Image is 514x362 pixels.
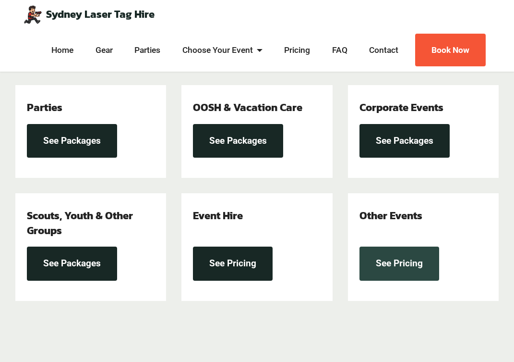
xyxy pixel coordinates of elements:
[359,100,443,115] strong: Corporate Events
[132,44,163,56] a: Parties
[46,9,155,20] a: Sydney Laser Tag Hire
[93,44,115,56] a: Gear
[359,247,439,281] a: See Pricing
[359,208,422,224] strong: Other Events
[193,247,273,281] a: See Pricing
[329,44,350,56] a: FAQ
[367,44,401,56] a: Contact
[282,44,313,56] a: Pricing
[179,44,265,56] a: Choose Your Event
[27,247,117,281] a: See Packages
[193,124,283,158] a: See Packages
[49,44,76,56] a: Home
[415,34,486,67] a: Book Now
[193,208,243,224] strong: Event Hire
[27,100,62,115] strong: Parties
[359,124,450,158] a: See Packages
[23,5,42,24] img: Mobile Laser Tag Parties Sydney
[193,100,302,115] strong: OOSH & Vacation Care
[27,208,133,238] strong: Scouts, Youth & Other Groups
[27,124,117,158] a: See Packages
